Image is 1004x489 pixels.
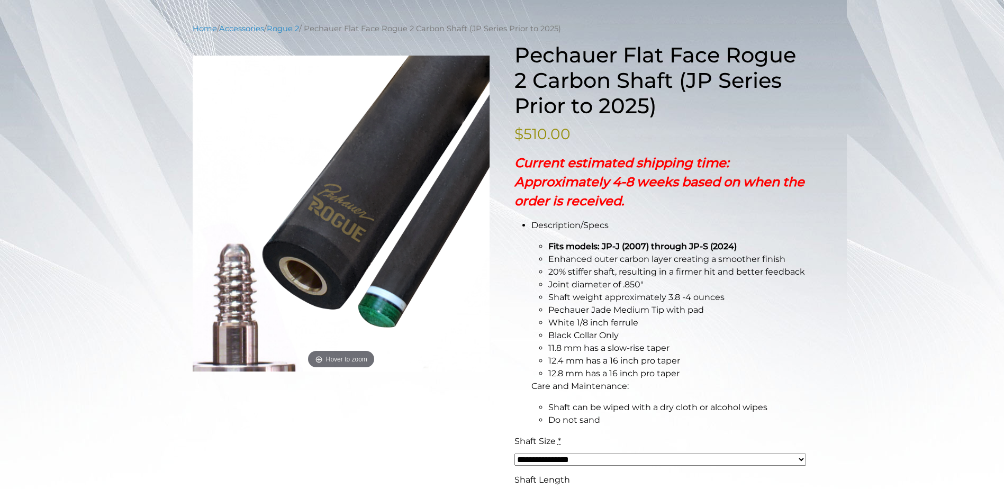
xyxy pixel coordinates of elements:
[267,24,299,33] a: Rogue 2
[193,56,490,372] a: Hover to zoom
[548,305,704,315] span: Pechauer Jade Medium Tip with pad
[514,155,804,209] strong: Current estimated shipping time: Approximately 4-8 weeks based on when the order is received.
[193,56,490,372] img: new-jp-with-tip-jade.png
[548,368,680,378] span: 12.8 mm has a 16 inch pro taper
[548,415,600,425] span: Do not sand
[514,42,812,119] h1: Pechauer Flat Face Rogue 2 Carbon Shaft (JP Series Prior to 2025)
[514,436,556,446] span: Shaft Size
[548,279,644,289] span: Joint diameter of .850″
[531,220,609,230] span: Description/Specs
[514,475,570,485] span: Shaft Length
[548,292,725,302] span: Shaft weight approximately 3.8 -4 ounces
[193,23,812,34] nav: Breadcrumb
[548,318,638,328] span: White 1/8 inch ferrule
[558,436,561,446] abbr: required
[548,330,619,340] span: Black Collar Only
[514,125,523,143] span: $
[548,241,737,251] strong: Fits models: JP-J (2007) through JP-S (2024)
[548,402,767,412] span: Shaft can be wiped with a dry cloth or alcohol wipes
[548,343,670,353] span: 11.8 mm has a slow-rise taper
[514,125,571,143] bdi: 510.00
[193,24,217,33] a: Home
[548,356,680,366] span: 12.4 mm has a 16 inch pro taper
[548,267,805,277] span: 20% stiffer shaft, resulting in a firmer hit and better feedback
[531,381,629,391] span: Care and Maintenance:
[548,254,785,264] span: Enhanced outer carbon layer creating a smoother finish
[219,24,264,33] a: Accessories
